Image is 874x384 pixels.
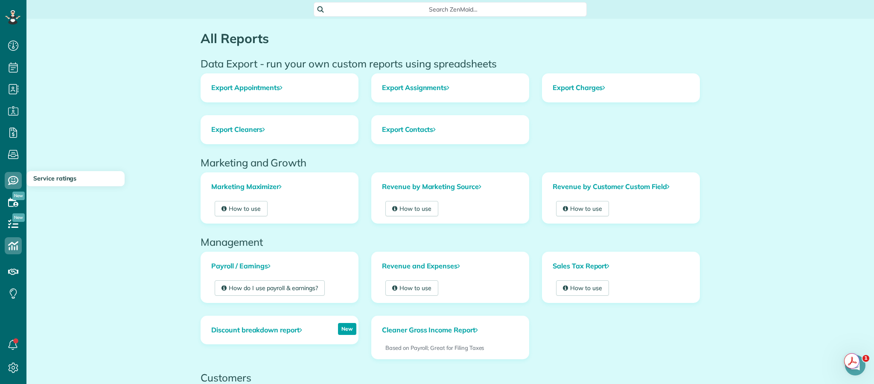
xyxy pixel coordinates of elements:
[201,32,700,46] h1: All Reports
[385,201,438,216] a: How to use
[201,252,358,280] a: Payroll / Earnings
[215,201,268,216] a: How to use
[372,316,488,344] a: Cleaner Gross Income Report
[33,175,76,182] span: Service ratings
[201,116,358,144] a: Export Cleaners
[372,74,529,102] a: Export Assignments
[201,316,312,344] a: Discount breakdown report
[201,236,700,247] h2: Management
[201,74,358,102] a: Export Appointments
[201,173,358,201] a: Marketing Maximizer
[542,74,699,102] a: Export Charges
[542,252,699,280] a: Sales Tax Report
[12,213,25,222] span: New
[385,344,515,352] p: Based on Payroll; Great for Filing Taxes
[372,173,529,201] a: Revenue by Marketing Source
[215,280,325,296] a: How do I use payroll & earnings?
[385,280,438,296] a: How to use
[556,280,609,296] a: How to use
[372,116,529,144] a: Export Contacts
[201,58,700,69] h2: Data Export - run your own custom reports using spreadsheets
[12,192,25,200] span: New
[338,323,356,335] p: New
[542,173,699,201] a: Revenue by Customer Custom Field
[556,201,609,216] a: How to use
[372,252,529,280] a: Revenue and Expenses
[201,157,700,168] h2: Marketing and Growth
[201,372,700,383] h2: Customers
